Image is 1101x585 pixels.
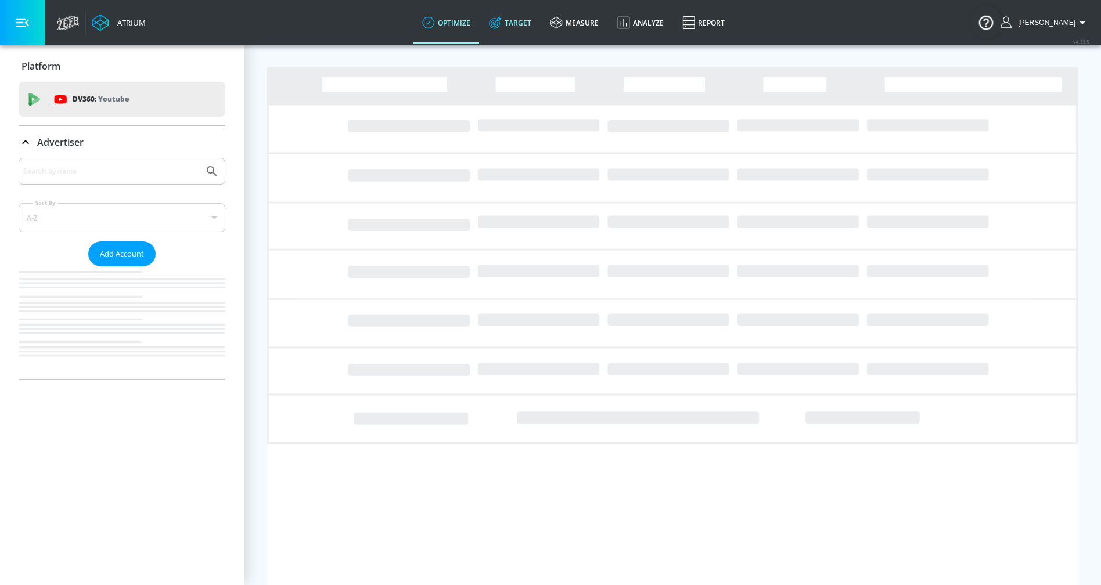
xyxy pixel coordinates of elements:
button: Open Resource Center [970,6,1002,38]
nav: list of Advertiser [19,266,225,379]
span: Add Account [100,247,144,261]
div: Atrium [113,17,146,28]
div: Advertiser [19,126,225,158]
a: Atrium [92,14,146,31]
span: login as: lekhraj.bhadava@zefr.com [1013,19,1075,27]
a: optimize [413,2,480,44]
p: Advertiser [37,136,84,149]
button: [PERSON_NAME] [1001,16,1089,30]
a: measure [541,2,608,44]
div: Advertiser [19,158,225,379]
div: A-Z [19,203,225,232]
a: Target [480,2,541,44]
span: v 4.33.5 [1073,38,1089,45]
input: Search by name [23,164,199,179]
div: Platform [19,50,225,82]
p: Platform [21,60,60,73]
div: DV360: Youtube [19,82,225,117]
button: Add Account [88,241,156,266]
a: Report [673,2,734,44]
a: Analyze [608,2,673,44]
p: Youtube [98,93,129,105]
label: Sort By [33,199,58,207]
p: DV360: [73,93,129,106]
